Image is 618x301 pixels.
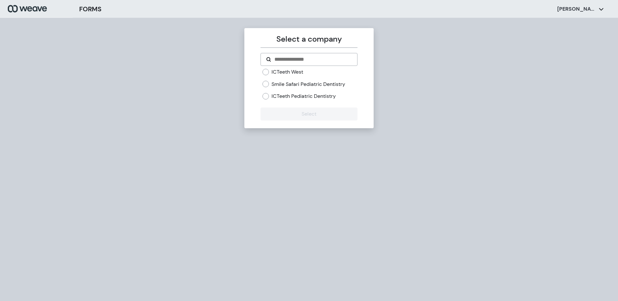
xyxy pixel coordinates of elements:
[261,108,357,120] button: Select
[274,56,352,63] input: Search
[272,93,336,100] label: ICTeeth Pediatric Dentistry
[79,4,101,14] h3: FORMS
[272,81,345,88] label: Smile Safari Pediatric Dentistry
[261,33,357,45] p: Select a company
[272,68,303,76] label: ICTeeth West
[557,5,596,13] p: [PERSON_NAME]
